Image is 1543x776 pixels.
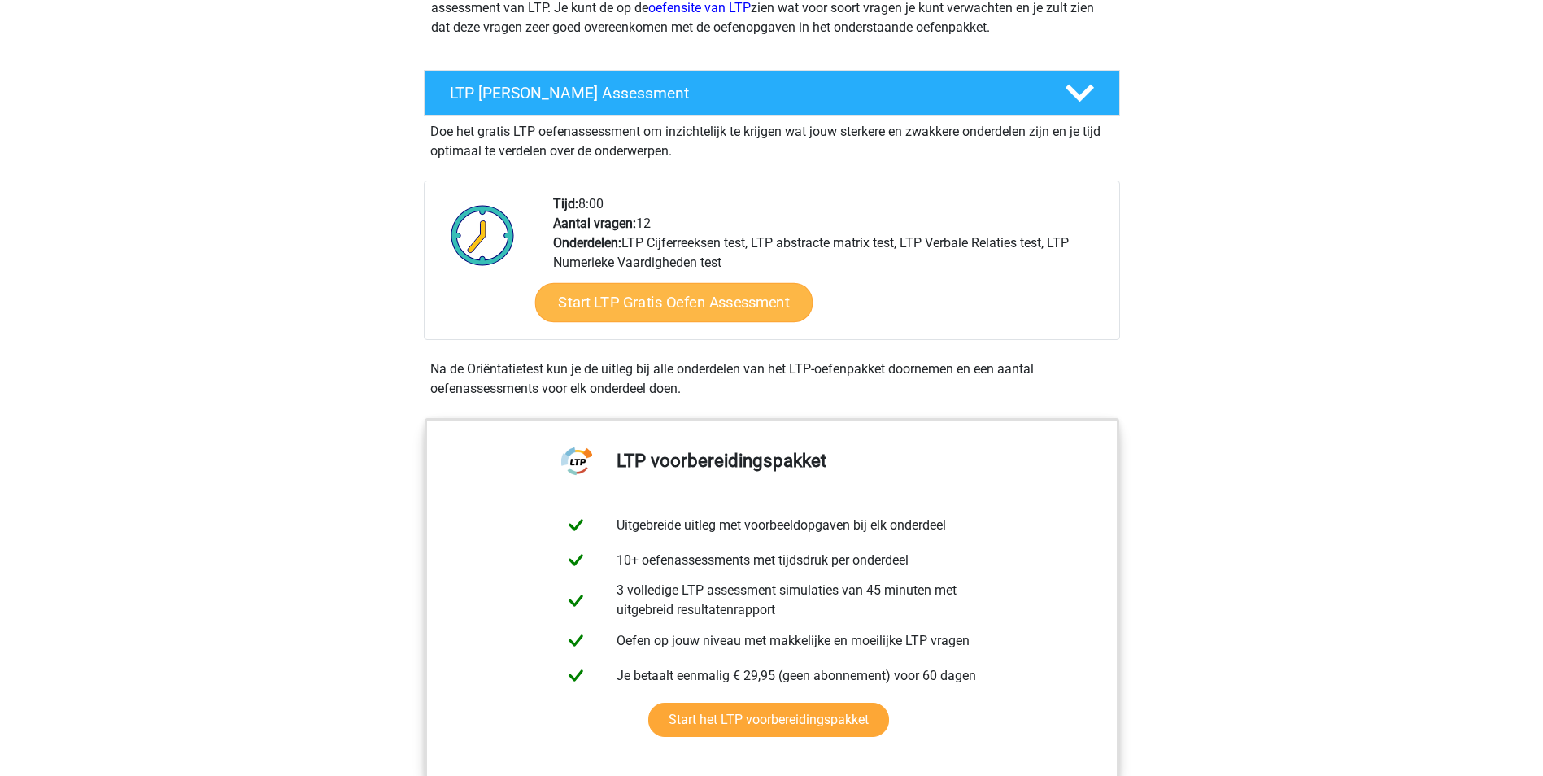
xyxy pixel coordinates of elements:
img: Klok [442,194,524,276]
a: Start LTP Gratis Oefen Assessment [534,283,813,322]
div: 8:00 12 LTP Cijferreeksen test, LTP abstracte matrix test, LTP Verbale Relaties test, LTP Numerie... [541,194,1118,339]
a: LTP [PERSON_NAME] Assessment [417,70,1127,116]
b: Aantal vragen: [553,216,636,231]
div: Doe het gratis LTP oefenassessment om inzichtelijk te krijgen wat jouw sterkere en zwakkere onder... [424,116,1120,161]
b: Onderdelen: [553,235,621,251]
h4: LTP [PERSON_NAME] Assessment [450,84,1039,102]
div: Na de Oriëntatietest kun je de uitleg bij alle onderdelen van het LTP-oefenpakket doornemen en ee... [424,360,1120,399]
a: Start het LTP voorbereidingspakket [648,703,889,737]
b: Tijd: [553,196,578,211]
